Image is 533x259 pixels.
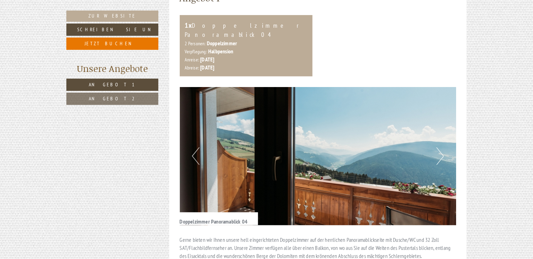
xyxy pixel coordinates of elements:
button: Next [436,147,444,165]
div: Doppelzimmer Panoramablick 04 [185,20,308,39]
b: [DATE] [200,56,214,63]
b: Halbpension [208,48,233,55]
small: Anreise: [185,57,199,63]
b: 1x [185,21,192,30]
a: Jetzt buchen [66,38,158,50]
b: Doppelzimmer [207,40,237,47]
span: Angebot 2 [89,95,136,102]
small: 2 Personen: [185,40,206,47]
a: Zur Website [66,11,158,22]
span: Angebot 1 [89,81,136,88]
small: Abreise: [185,65,199,71]
div: Unsere Angebote [66,62,158,75]
img: image [180,87,456,225]
button: Previous [192,147,199,165]
small: Verpflegung: [185,48,207,55]
a: Schreiben Sie uns [66,24,158,36]
b: [DATE] [200,64,214,71]
div: Doppelzimmer Panoramablick 04 [180,212,258,226]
